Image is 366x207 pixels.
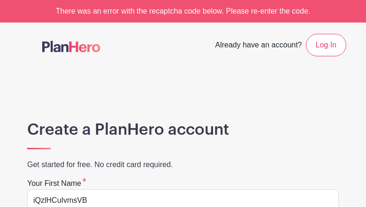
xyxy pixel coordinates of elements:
[27,159,339,170] p: Get started for free. No credit card required.
[215,36,302,56] span: Already have an account?
[42,41,100,52] img: logo-507f7623f17ff9eddc593b1ce0a138ce2505c220e1c5a4e2b4648c50719b7d32.svg
[306,34,346,56] a: Log In
[27,120,339,139] h1: Create a PlanHero account
[27,178,86,189] label: Your first name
